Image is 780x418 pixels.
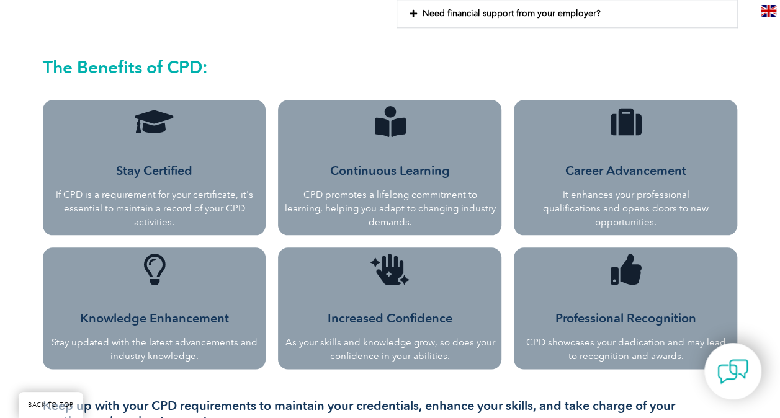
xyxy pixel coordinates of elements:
a: BACK TO TOP [19,392,83,418]
a: Need financial support from your employer? [423,8,601,19]
span: Increased Confidence [328,311,452,326]
p: CPD promotes a lifelong commitment to learning, helping you adapt to changing industry demands. [284,188,495,229]
span: Knowledge Enhancement [79,311,228,326]
img: contact-chat.png [717,356,748,387]
span: Stay Certified [116,163,192,178]
p: It enhances your professional qualifications and opens doors to new opportunities. [539,188,712,229]
h2: The Benefits of CPD: [43,57,738,77]
p: Stay updated with the latest advancements and industry knowledge. [49,336,260,363]
p: If CPD is a requirement for your certificate, it's essential to maintain a record of your CPD act... [49,188,260,229]
span: Career Advancement [565,163,686,178]
img: en [761,5,776,17]
span: Professional Recognition [555,311,696,326]
p: CPD showcases your dedication and may lead to recognition and awards. [524,336,727,363]
p: As your skills and knowledge grow, so does your confidence in your abilities. [284,336,495,363]
span: Continuous Learning [330,163,450,178]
